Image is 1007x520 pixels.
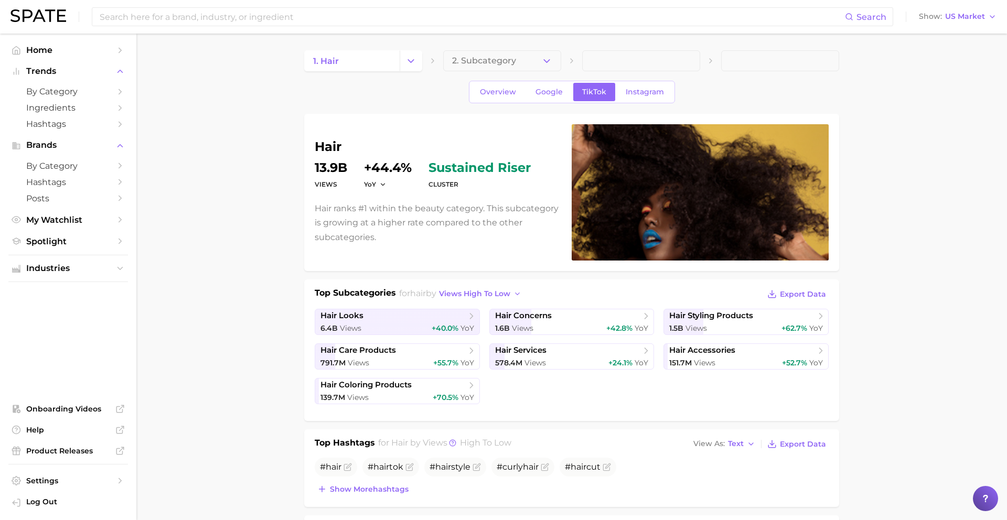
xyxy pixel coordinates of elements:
span: Export Data [780,440,826,449]
span: +70.5% [433,393,458,402]
button: Industries [8,261,128,276]
button: 2. Subcategory [443,50,561,71]
span: +24.1% [608,358,633,367]
span: Search [856,12,886,22]
a: Ingredients [8,100,128,116]
span: Views [694,358,715,367]
span: hair [435,462,451,472]
span: hair [326,462,341,472]
span: Views [340,323,361,333]
span: 1.5b [669,323,683,333]
span: View As [693,441,725,447]
button: Flag as miscategorized or irrelevant [405,463,414,471]
span: YoY [460,358,474,367]
a: TikTok [573,83,615,101]
a: Product Releases [8,443,128,459]
a: Hashtags [8,174,128,190]
span: Trends [26,67,110,76]
a: hair accessories151.7m Views+52.7% YoY [663,343,829,370]
span: 151.7m [669,358,692,367]
a: Overview [471,83,525,101]
a: My Watchlist [8,212,128,228]
span: # cut [565,462,601,472]
span: Export Data [780,290,826,299]
span: hair [391,438,408,448]
a: Spotlight [8,233,128,250]
span: US Market [945,14,985,19]
span: Overview [480,88,516,96]
span: Ingredients [26,103,110,113]
span: hair concerns [495,311,552,321]
button: Change Category [400,50,422,71]
button: Export Data [765,437,829,451]
a: hair care products791.7m Views+55.7% YoY [315,343,480,370]
span: My Watchlist [26,215,110,225]
span: hair [410,288,426,298]
button: ShowUS Market [916,10,999,24]
span: Onboarding Videos [26,404,110,414]
span: views high to low [439,289,510,298]
span: #curly [497,462,539,472]
span: 791.7m [320,358,346,367]
input: Search here for a brand, industry, or ingredient [99,8,845,26]
span: high to low [460,438,511,448]
span: YoY [460,323,474,333]
a: 1. hair [304,50,400,71]
span: +40.0% [432,323,458,333]
h1: hair [315,140,559,153]
a: by Category [8,83,128,100]
a: Google [527,83,572,101]
a: hair coloring products139.7m Views+70.5% YoY [315,378,480,404]
span: hair care products [320,345,396,355]
span: by Category [26,86,110,96]
button: Flag as miscategorized or irrelevant [541,463,549,471]
dt: Views [315,178,347,191]
span: Product Releases [26,446,110,456]
button: YoY [364,180,387,189]
span: +42.8% [606,323,633,333]
a: hair services578.4m Views+24.1% YoY [489,343,655,370]
span: hair [373,462,389,472]
span: TikTok [582,88,606,96]
span: Help [26,425,110,435]
span: by Category [26,161,110,171]
a: by Category [8,158,128,174]
a: Log out. Currently logged in with e-mail mathilde@spate.nyc. [8,494,128,512]
span: Google [535,88,563,96]
dd: 13.9b [315,161,347,174]
span: for by [399,288,524,298]
a: Instagram [617,83,673,101]
a: Help [8,422,128,438]
span: Views [347,393,369,402]
button: Export Data [765,287,829,301]
span: Views [685,323,707,333]
h2: for by Views [378,437,511,451]
span: hair accessories [669,345,735,355]
span: # style [430,462,470,472]
span: 139.7m [320,393,345,402]
a: hair concerns1.6b Views+42.8% YoY [489,309,655,335]
span: # tok [368,462,403,472]
span: hair looks [320,311,363,321]
span: Text [728,441,744,447]
h1: Top Hashtags [315,437,375,451]
span: Settings [26,476,110,485]
dd: +44.4% [364,161,412,174]
span: 578.4m [495,358,522,367]
button: views high to low [436,287,524,301]
span: hair styling products [669,311,753,321]
span: YoY [635,323,648,333]
a: Home [8,42,128,58]
span: hair [523,462,539,472]
button: Flag as miscategorized or irrelevant [473,463,481,471]
span: Spotlight [26,236,110,246]
span: Hashtags [26,177,110,187]
span: Brands [26,140,110,150]
span: YoY [809,358,823,367]
span: YoY [460,393,474,402]
span: 2. Subcategory [452,56,516,66]
img: SPATE [10,9,66,22]
span: Views [348,358,369,367]
span: Show [919,14,942,19]
span: hair services [495,345,547,355]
